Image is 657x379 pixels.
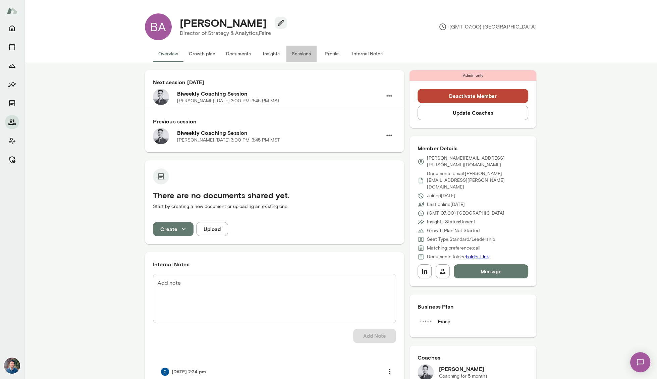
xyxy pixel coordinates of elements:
div: Admin only [409,70,537,81]
h6: [DATE] 2:24 pm [172,368,206,375]
h6: Previous session [153,117,396,125]
h6: Biweekly Coaching Session [177,129,382,137]
img: Alex Yu [4,358,20,374]
img: Mento [7,4,17,17]
p: Last online [DATE] [427,201,465,208]
button: Profile [317,46,347,62]
button: Deactivate Member [418,89,529,103]
button: Members [5,115,19,129]
h6: Business Plan [418,303,529,311]
p: (GMT-07:00) [GEOGRAPHIC_DATA] [439,23,537,31]
h6: Coaches [418,354,529,362]
button: Create [153,222,194,236]
div: BA [145,13,172,40]
p: Director of Strategy & Analytics, Faire [180,29,281,37]
p: Documents email: [PERSON_NAME][EMAIL_ADDRESS][PERSON_NAME][DOMAIN_NAME] [427,170,529,191]
button: Manage [5,153,19,166]
button: Message [454,264,529,278]
p: Insights Status: Unsent [427,219,475,225]
button: Growth Plan [5,59,19,72]
button: Upload [196,222,228,236]
button: Home [5,21,19,35]
button: Insights [5,78,19,91]
button: Update Coaches [418,106,529,120]
p: Joined [DATE] [427,193,455,199]
h6: Internal Notes [153,260,396,268]
button: Documents [221,46,256,62]
h5: There are no documents shared yet. [153,190,396,201]
button: Client app [5,134,19,148]
button: Growth plan [183,46,221,62]
p: [PERSON_NAME] · [DATE] · 3:00 PM-3:45 PM MST [177,137,280,144]
p: Documents folder: [427,254,489,260]
h4: [PERSON_NAME] [180,16,267,29]
p: Seat Type: Standard/Leadership [427,236,495,243]
button: Sessions [286,46,317,62]
h6: Next session [DATE] [153,78,396,86]
p: [PERSON_NAME] · [DATE] · 3:00 PM-3:45 PM MST [177,98,280,104]
img: Chloe Rodman [161,368,169,376]
h6: [PERSON_NAME] [439,365,488,373]
p: (GMT-07:00) [GEOGRAPHIC_DATA] [427,210,504,217]
button: Sessions [5,40,19,54]
p: Growth Plan: Not Started [427,227,480,234]
h6: Faire [438,317,450,325]
button: more [383,365,397,379]
button: Documents [5,97,19,110]
h6: Member Details [418,144,529,152]
p: Start by creating a new document or uploading an existing one. [153,203,396,210]
a: Folder Link [466,254,489,260]
p: [PERSON_NAME][EMAIL_ADDRESS][PERSON_NAME][DOMAIN_NAME] [427,155,529,168]
button: Overview [153,46,183,62]
button: Internal Notes [347,46,388,62]
h6: Biweekly Coaching Session [177,90,382,98]
button: Insights [256,46,286,62]
p: Matching preference: call [427,245,480,252]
